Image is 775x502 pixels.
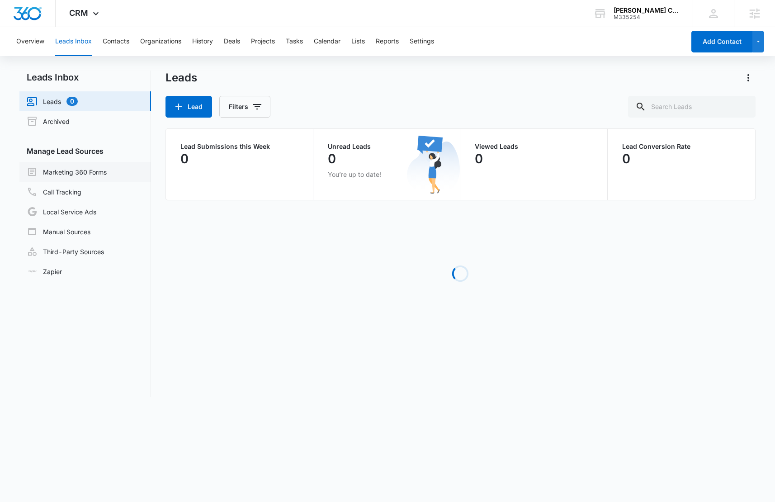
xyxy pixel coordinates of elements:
[27,226,90,237] a: Manual Sources
[103,27,129,56] button: Contacts
[691,31,752,52] button: Add Contact
[180,152,189,166] p: 0
[27,116,70,127] a: Archived
[286,27,303,56] button: Tasks
[16,27,44,56] button: Overview
[328,170,446,179] p: You’re up to date!
[410,27,434,56] button: Settings
[27,186,81,197] a: Call Tracking
[475,143,593,150] p: Viewed Leads
[376,27,399,56] button: Reports
[224,27,240,56] button: Deals
[622,152,630,166] p: 0
[180,143,298,150] p: Lead Submissions this Week
[165,71,197,85] h1: Leads
[614,7,680,14] div: account name
[351,27,365,56] button: Lists
[314,27,340,56] button: Calendar
[27,166,107,177] a: Marketing 360 Forms
[328,143,446,150] p: Unread Leads
[165,96,212,118] button: Lead
[622,143,741,150] p: Lead Conversion Rate
[741,71,756,85] button: Actions
[614,14,680,20] div: account id
[328,152,336,166] p: 0
[27,206,96,217] a: Local Service Ads
[140,27,181,56] button: Organizations
[19,146,151,156] h3: Manage Lead Sources
[219,96,270,118] button: Filters
[251,27,275,56] button: Projects
[27,246,104,257] a: Third-Party Sources
[27,96,78,107] a: Leads0
[69,8,88,18] span: CRM
[55,27,92,56] button: Leads Inbox
[475,152,483,166] p: 0
[192,27,213,56] button: History
[19,71,151,84] h2: Leads Inbox
[628,96,756,118] input: Search Leads
[27,267,62,276] a: Zapier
